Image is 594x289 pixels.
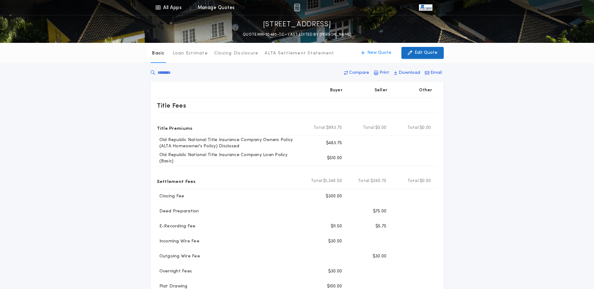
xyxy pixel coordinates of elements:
p: Download [399,70,420,76]
b: Total: [407,178,420,184]
img: vs-icon [419,4,432,11]
span: $0.00 [420,178,431,184]
button: Print [372,67,391,79]
p: Deed Preparation [157,208,199,215]
p: $30.00 [328,268,342,275]
p: Title Fees [157,100,186,110]
span: $260.75 [370,178,387,184]
b: Total: [358,178,370,184]
p: Incoming Wire Fee [157,238,199,245]
p: $11.50 [331,223,342,230]
p: $300.00 [326,193,342,200]
p: Edit Quote [415,50,437,56]
span: $1,346.50 [323,178,342,184]
p: Print [380,70,389,76]
p: Old Republic National Title Insurance Company Owners Policy (ALTA Homeowner's Policy) Disclosed [157,137,303,150]
button: Compare [342,67,371,79]
b: Total: [311,178,323,184]
span: $0.00 [375,125,386,131]
p: [STREET_ADDRESS] [263,20,331,30]
p: Settlement Fees [157,176,196,186]
p: Other [419,87,432,94]
p: Loan Estimate [173,50,208,57]
p: $5.75 [375,223,386,230]
img: img [294,4,300,11]
button: Edit Quote [401,47,444,59]
p: $510.00 [327,155,342,161]
span: $0.00 [420,125,431,131]
p: E-Recording Fee [157,223,196,230]
b: Total: [313,125,326,131]
p: Outgoing Wire Fee [157,253,200,260]
p: $30.00 [373,253,387,260]
b: Total: [407,125,420,131]
p: Closing Disclosure [214,50,259,57]
p: ALTA Settlement Statement [265,50,334,57]
p: New Quote [367,50,391,56]
button: New Quote [355,47,398,59]
p: $30.00 [328,238,342,245]
p: Title Premiums [157,123,193,133]
button: Download [392,67,422,79]
span: $993.75 [326,125,342,131]
button: Email [423,67,444,79]
p: Buyer [330,87,343,94]
p: Closing Fee [157,193,184,200]
b: Total: [363,125,375,131]
p: Email [431,70,442,76]
p: Old Republic National Title Insurance Company Loan Policy (Basic) [157,152,303,165]
p: Overnight Fees [157,268,192,275]
p: Basic [152,50,164,57]
p: Compare [349,70,369,76]
p: $75.00 [373,208,387,215]
p: $483.75 [326,140,342,146]
p: Seller [374,87,388,94]
p: QUOTE MN-10480-TC - LAST EDITED BY [PERSON_NAME] [243,32,351,38]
